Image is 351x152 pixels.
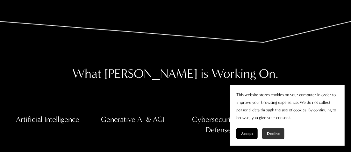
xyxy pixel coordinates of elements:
[230,85,345,146] section: Cookie banner
[11,66,340,82] h2: What [PERSON_NAME] is Working On.
[11,114,85,125] h4: Artificial Intelligence
[241,131,253,136] span: Accept
[96,114,170,125] h4: Generative AI & AGI
[267,131,280,136] span: Decline
[181,114,255,135] h4: Cybersecurity & Defense
[236,128,258,139] button: Accept
[236,91,338,122] p: This website stores cookies on your computer in order to improve your browsing experience. We do ...
[262,128,284,139] button: Decline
